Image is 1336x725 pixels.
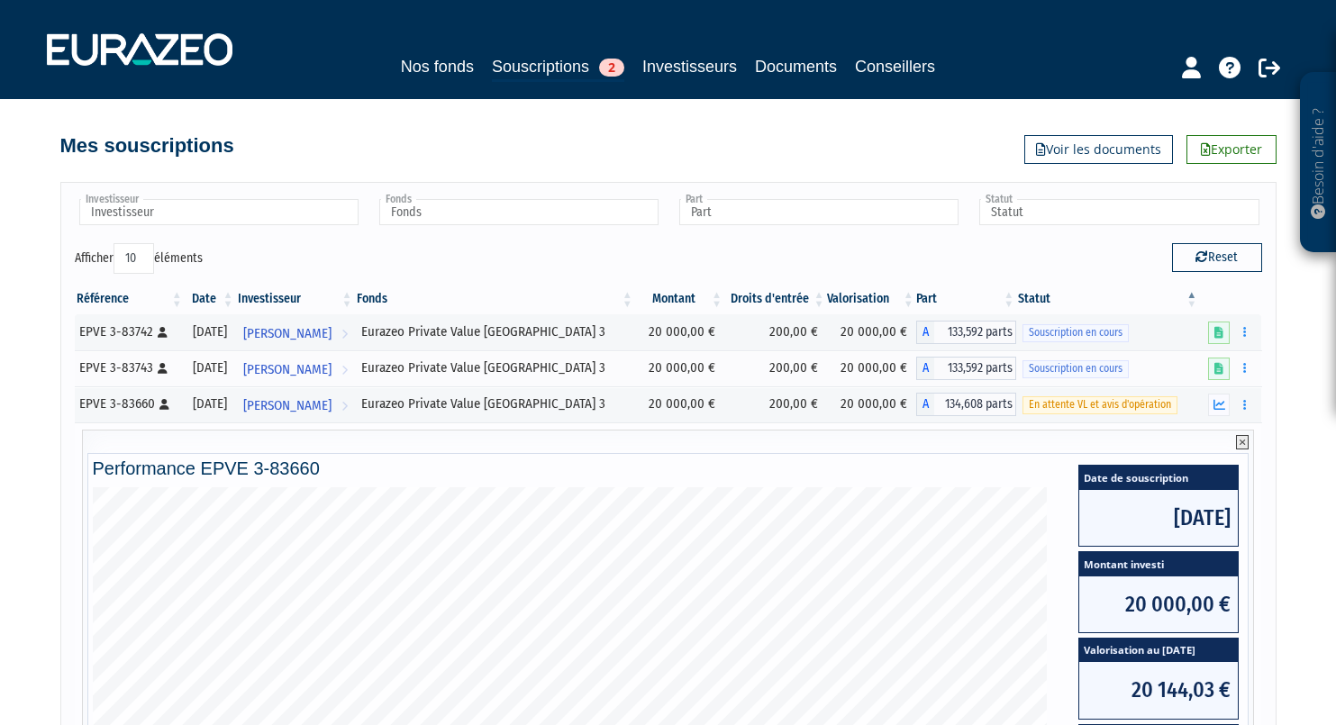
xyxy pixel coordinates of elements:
span: 133,592 parts [934,357,1016,380]
span: 133,592 parts [934,321,1016,344]
span: Valorisation au [DATE] [1079,639,1238,663]
div: EPVE 3-83743 [79,358,178,377]
div: [DATE] [191,322,230,341]
i: Voir l'investisseur [341,389,348,422]
div: EPVE 3-83742 [79,322,178,341]
a: Investisseurs [642,54,737,79]
i: Voir l'investisseur [341,353,348,386]
div: Eurazeo Private Value [GEOGRAPHIC_DATA] 3 [361,358,629,377]
i: [Français] Personne physique [158,363,168,374]
td: 200,00 € [724,350,827,386]
th: Montant: activer pour trier la colonne par ordre croissant [635,284,724,314]
th: Valorisation: activer pour trier la colonne par ordre croissant [827,284,916,314]
span: Souscription en cours [1022,324,1129,341]
div: A - Eurazeo Private Value Europe 3 [916,321,1016,344]
img: 1732889491-logotype_eurazeo_blanc_rvb.png [47,33,232,66]
i: [Français] Personne physique [159,399,169,410]
div: [DATE] [191,358,230,377]
span: A [916,393,934,416]
span: 134,608 parts [934,393,1016,416]
div: A - Eurazeo Private Value Europe 3 [916,393,1016,416]
h4: Performance EPVE 3-83660 [93,458,1244,478]
span: A [916,357,934,380]
td: 20 000,00 € [635,386,724,422]
span: [PERSON_NAME] [243,317,332,350]
a: Nos fonds [401,54,474,79]
select: Afficheréléments [114,243,154,274]
i: [Français] Personne physique [158,327,168,338]
div: [DATE] [191,394,230,413]
a: [PERSON_NAME] [236,386,355,422]
a: Exporter [1186,135,1277,164]
span: 2 [599,59,624,77]
span: [DATE] [1079,490,1238,546]
a: Voir les documents [1024,135,1173,164]
a: [PERSON_NAME] [236,350,355,386]
div: Eurazeo Private Value [GEOGRAPHIC_DATA] 3 [361,322,629,341]
td: 20 000,00 € [827,386,916,422]
td: 20 000,00 € [635,314,724,350]
th: Part: activer pour trier la colonne par ordre croissant [916,284,1016,314]
span: 20 144,03 € [1079,662,1238,718]
a: Souscriptions2 [492,54,624,82]
td: 20 000,00 € [827,314,916,350]
div: Eurazeo Private Value [GEOGRAPHIC_DATA] 3 [361,394,629,413]
h4: Mes souscriptions [60,135,234,157]
td: 20 000,00 € [635,350,724,386]
div: A - Eurazeo Private Value Europe 3 [916,357,1016,380]
td: 200,00 € [724,314,827,350]
button: Reset [1172,243,1262,272]
a: Conseillers [855,54,935,79]
td: 200,00 € [724,386,827,422]
span: Montant investi [1079,552,1238,576]
span: Date de souscription [1079,466,1238,490]
span: En attente VL et avis d'opération [1022,396,1177,413]
span: A [916,321,934,344]
th: Droits d'entrée: activer pour trier la colonne par ordre croissant [724,284,827,314]
td: 20 000,00 € [827,350,916,386]
span: [PERSON_NAME] [243,389,332,422]
span: Souscription en cours [1022,360,1129,377]
div: EPVE 3-83660 [79,394,178,413]
a: [PERSON_NAME] [236,314,355,350]
th: Statut : activer pour trier la colonne par ordre d&eacute;croissant [1016,284,1199,314]
th: Investisseur: activer pour trier la colonne par ordre croissant [236,284,355,314]
a: Documents [755,54,837,79]
i: Voir l'investisseur [341,317,348,350]
th: Fonds: activer pour trier la colonne par ordre croissant [355,284,635,314]
p: Besoin d'aide ? [1308,82,1329,244]
th: Date: activer pour trier la colonne par ordre croissant [185,284,236,314]
label: Afficher éléments [75,243,203,274]
span: [PERSON_NAME] [243,353,332,386]
span: 20 000,00 € [1079,576,1238,632]
th: Référence : activer pour trier la colonne par ordre croissant [75,284,185,314]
